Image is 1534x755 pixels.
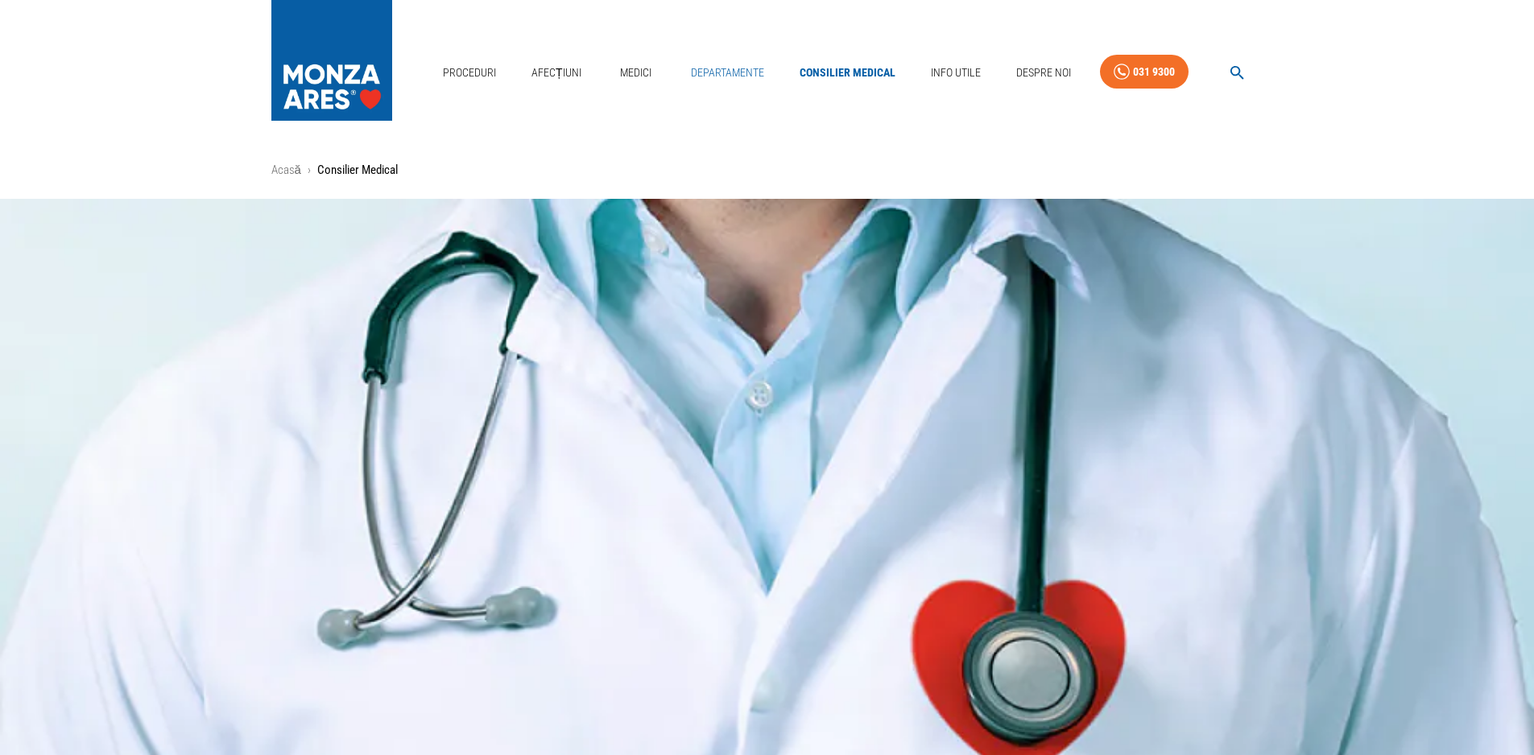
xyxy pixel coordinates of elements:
li: › [308,161,311,179]
a: Acasă [271,163,301,177]
p: Consilier Medical [317,161,398,179]
a: Afecțiuni [525,56,588,89]
div: 031 9300 [1133,62,1175,82]
a: Proceduri [436,56,502,89]
a: Consilier Medical [793,56,902,89]
a: Departamente [684,56,771,89]
a: Despre Noi [1010,56,1077,89]
a: 031 9300 [1100,55,1189,89]
nav: breadcrumb [271,161,1263,179]
a: Info Utile [924,56,987,89]
a: Medici [610,56,662,89]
